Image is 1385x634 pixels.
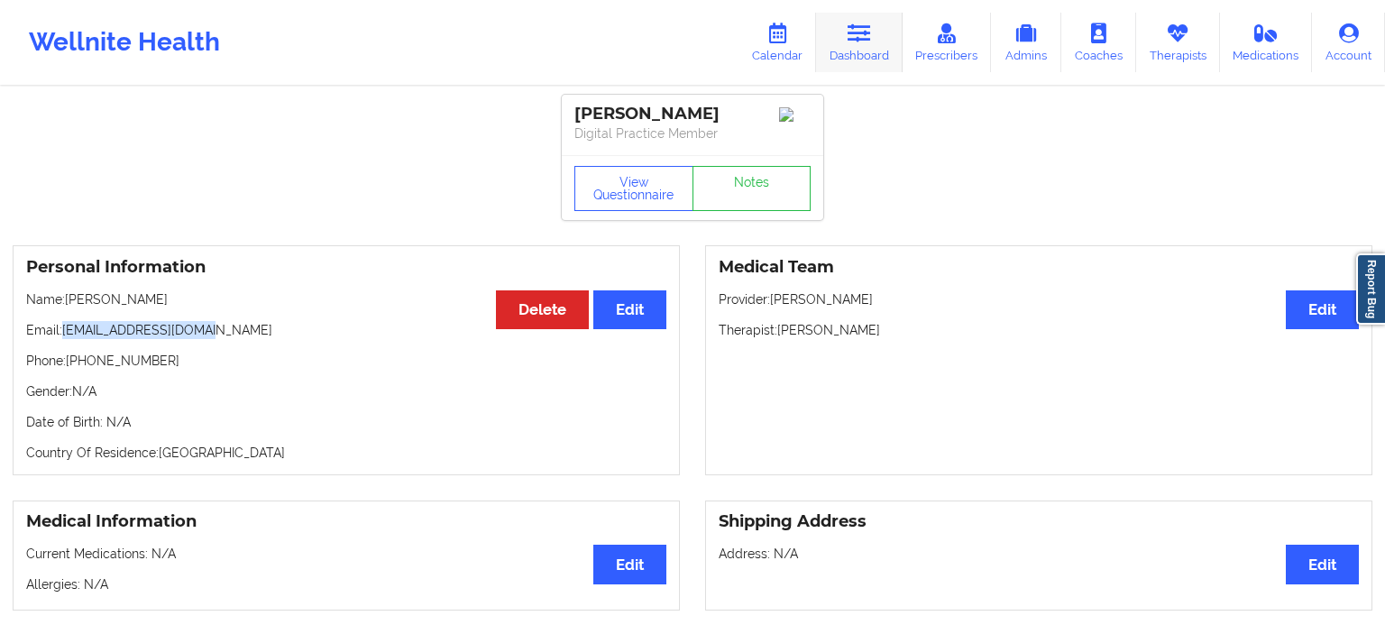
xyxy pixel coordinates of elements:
[738,13,816,72] a: Calendar
[816,13,903,72] a: Dashboard
[719,290,1359,308] p: Provider: [PERSON_NAME]
[1356,253,1385,325] a: Report Bug
[991,13,1061,72] a: Admins
[574,104,811,124] div: [PERSON_NAME]
[26,575,666,593] p: Allergies: N/A
[26,382,666,400] p: Gender: N/A
[1220,13,1313,72] a: Medications
[26,545,666,563] p: Current Medications: N/A
[779,107,811,122] img: Image%2Fplaceholer-image.png
[26,413,666,431] p: Date of Birth: N/A
[26,511,666,532] h3: Medical Information
[1312,13,1385,72] a: Account
[1286,545,1359,583] button: Edit
[903,13,992,72] a: Prescribers
[719,321,1359,339] p: Therapist: [PERSON_NAME]
[574,166,693,211] button: View Questionnaire
[26,321,666,339] p: Email: [EMAIL_ADDRESS][DOMAIN_NAME]
[26,257,666,278] h3: Personal Information
[26,290,666,308] p: Name: [PERSON_NAME]
[593,545,666,583] button: Edit
[1136,13,1220,72] a: Therapists
[719,545,1359,563] p: Address: N/A
[692,166,812,211] a: Notes
[593,290,666,329] button: Edit
[719,257,1359,278] h3: Medical Team
[26,444,666,462] p: Country Of Residence: [GEOGRAPHIC_DATA]
[1061,13,1136,72] a: Coaches
[496,290,589,329] button: Delete
[26,352,666,370] p: Phone: [PHONE_NUMBER]
[574,124,811,142] p: Digital Practice Member
[719,511,1359,532] h3: Shipping Address
[1286,290,1359,329] button: Edit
